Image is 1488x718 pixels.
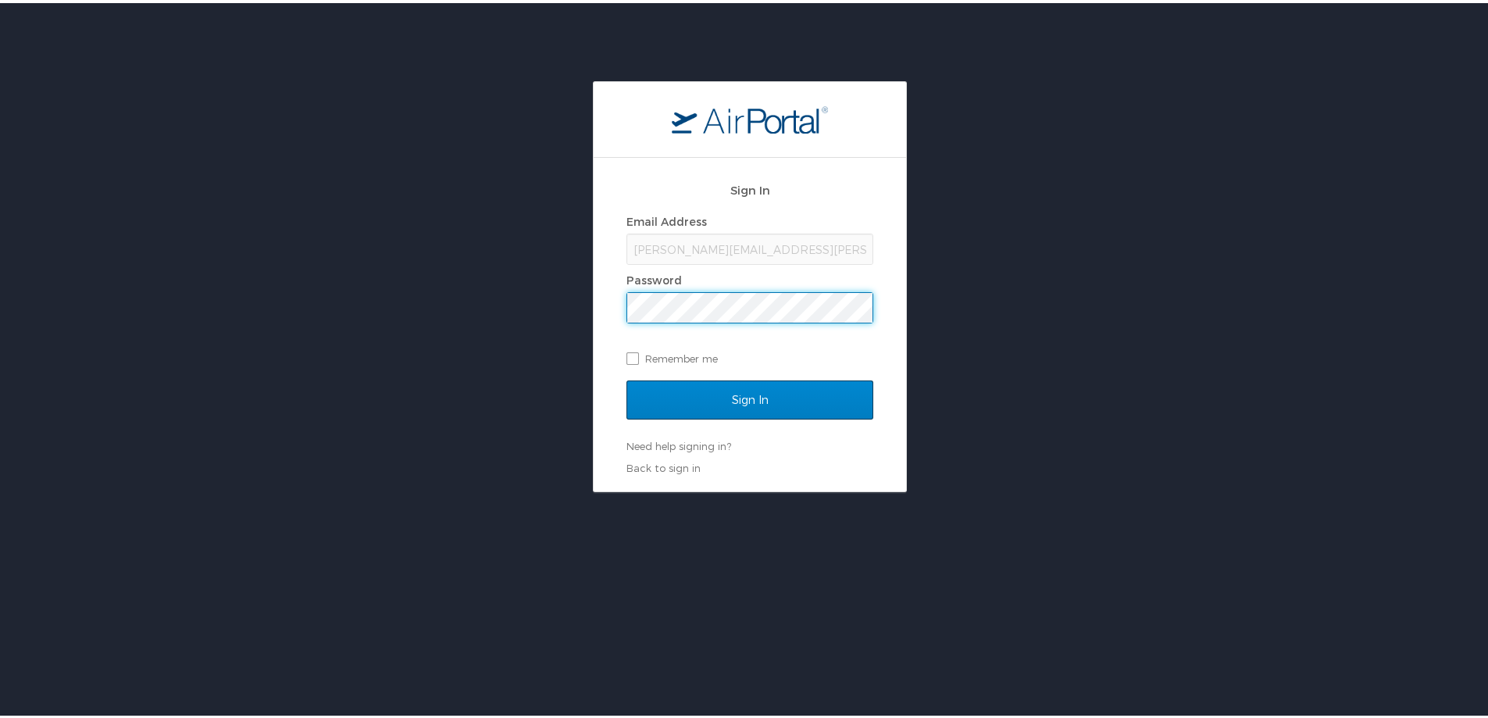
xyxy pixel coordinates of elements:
h2: Sign In [626,178,873,196]
label: Email Address [626,212,707,225]
label: Remember me [626,344,873,367]
a: Back to sign in [626,459,701,471]
label: Password [626,270,682,284]
img: logo [672,102,828,130]
input: Sign In [626,377,873,416]
a: Need help signing in? [626,437,731,449]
